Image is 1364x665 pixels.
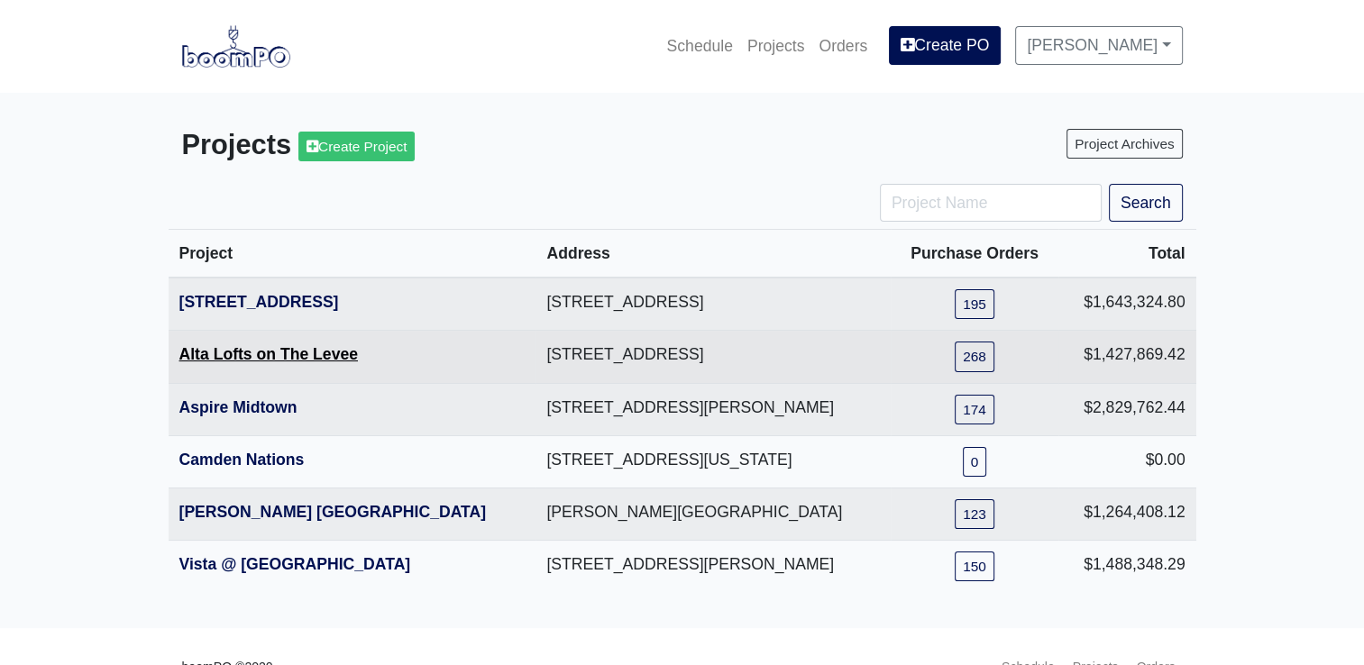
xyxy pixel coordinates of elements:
a: 195 [955,289,994,319]
td: [STREET_ADDRESS] [536,331,891,383]
a: Create Project [298,132,415,161]
td: [PERSON_NAME][GEOGRAPHIC_DATA] [536,487,891,540]
a: Camden Nations [179,451,305,469]
a: Vista @ [GEOGRAPHIC_DATA] [179,555,411,573]
a: [PERSON_NAME] [1015,26,1182,64]
a: [STREET_ADDRESS] [179,293,339,311]
td: $1,488,348.29 [1058,540,1196,592]
h3: Projects [182,129,669,162]
td: [STREET_ADDRESS] [536,278,891,331]
a: [PERSON_NAME] [GEOGRAPHIC_DATA] [179,503,486,521]
th: Total [1058,230,1196,278]
a: 268 [955,342,994,371]
button: Search [1109,184,1183,222]
a: Aspire Midtown [179,398,298,416]
a: Create PO [889,26,1001,64]
a: 150 [955,551,994,581]
td: $0.00 [1058,435,1196,487]
input: Project Name [880,184,1102,222]
td: [STREET_ADDRESS][PERSON_NAME] [536,540,891,592]
td: [STREET_ADDRESS][PERSON_NAME] [536,383,891,435]
a: Orders [811,26,874,66]
td: $1,264,408.12 [1058,487,1196,540]
a: Projects [740,26,812,66]
a: 0 [963,447,987,477]
td: $1,427,869.42 [1058,331,1196,383]
a: Alta Lofts on The Levee [179,345,358,363]
th: Project [169,230,536,278]
a: Project Archives [1066,129,1182,159]
td: $2,829,762.44 [1058,383,1196,435]
a: 174 [955,395,994,424]
td: [STREET_ADDRESS][US_STATE] [536,435,891,487]
a: 123 [955,499,994,529]
th: Address [536,230,891,278]
th: Purchase Orders [891,230,1058,278]
img: boomPO [182,25,290,67]
a: Schedule [659,26,739,66]
td: $1,643,324.80 [1058,278,1196,331]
